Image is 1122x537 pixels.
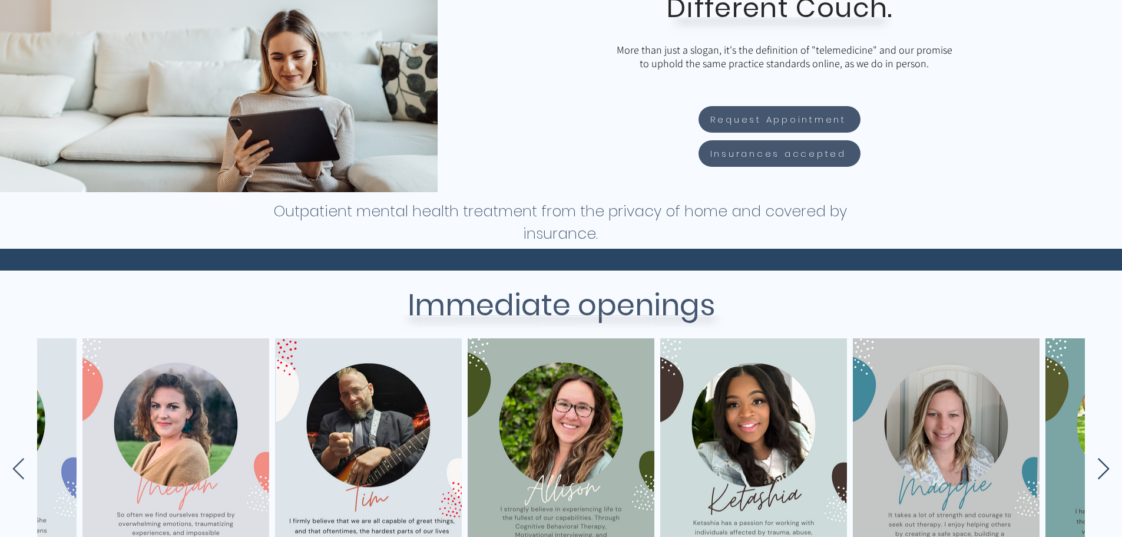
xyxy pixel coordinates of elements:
button: Next Item [1097,458,1110,481]
h1: Outpatient mental health treatment from the privacy of home and covered by insurance. [273,200,848,245]
button: Previous Item [12,458,25,481]
a: Insurances accepted [699,140,860,167]
span: Insurances accepted [710,147,846,160]
h2: Immediate openings [273,283,850,328]
span: Request Appointment [710,113,846,126]
a: Request Appointment [699,106,860,133]
p: More than just a slogan, it's the definition of "telemedicine" and our promise to uphold the same... [614,43,955,70]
